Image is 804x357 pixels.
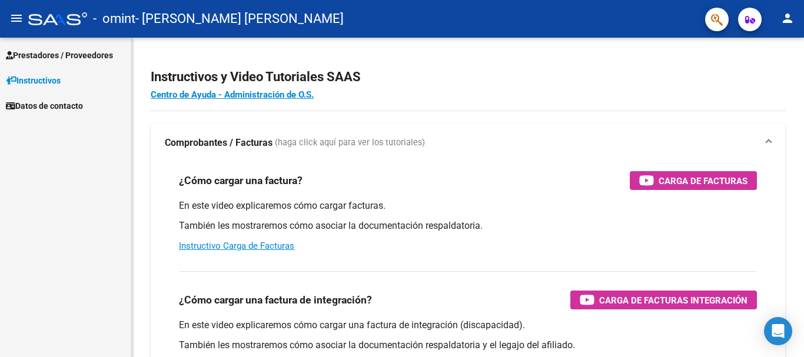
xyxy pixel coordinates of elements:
strong: Comprobantes / Facturas [165,136,273,149]
span: - omint [93,6,135,32]
span: Prestadores / Proveedores [6,49,113,62]
h2: Instructivos y Video Tutoriales SAAS [151,66,785,88]
div: Open Intercom Messenger [764,317,792,345]
span: Carga de Facturas [659,174,747,188]
span: - [PERSON_NAME] [PERSON_NAME] [135,6,344,32]
p: En este video explicaremos cómo cargar una factura de integración (discapacidad). [179,319,757,332]
p: En este video explicaremos cómo cargar facturas. [179,199,757,212]
button: Carga de Facturas Integración [570,291,757,309]
span: Carga de Facturas Integración [599,293,747,308]
span: (haga click aquí para ver los tutoriales) [275,136,425,149]
p: También les mostraremos cómo asociar la documentación respaldatoria. [179,219,757,232]
p: También les mostraremos cómo asociar la documentación respaldatoria y el legajo del afiliado. [179,339,757,352]
mat-icon: person [780,11,795,25]
a: Centro de Ayuda - Administración de O.S. [151,89,314,100]
h3: ¿Cómo cargar una factura? [179,172,303,189]
a: Instructivo Carga de Facturas [179,241,294,251]
h3: ¿Cómo cargar una factura de integración? [179,292,372,308]
span: Datos de contacto [6,99,83,112]
mat-expansion-panel-header: Comprobantes / Facturas (haga click aquí para ver los tutoriales) [151,124,785,162]
mat-icon: menu [9,11,24,25]
button: Carga de Facturas [630,171,757,190]
span: Instructivos [6,74,61,87]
